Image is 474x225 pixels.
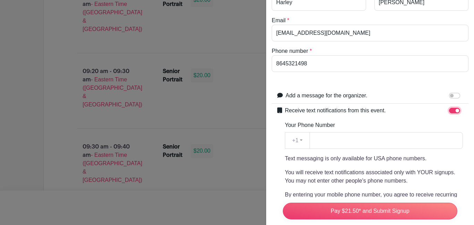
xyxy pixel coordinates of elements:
label: Phone number [272,47,308,55]
button: +1 [285,132,310,149]
label: Email [272,16,286,25]
p: Text messaging is only available for USA phone numbers. [285,154,463,163]
label: Your Phone Number [285,121,335,129]
label: Add a message for the organizer. [286,91,367,100]
label: Receive text notifications from this event. [285,106,386,115]
p: You will receive text notifications associated only with YOUR signups. You may not enter other pe... [285,168,463,185]
input: Pay $21.50* and Submit Signup [283,203,457,219]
